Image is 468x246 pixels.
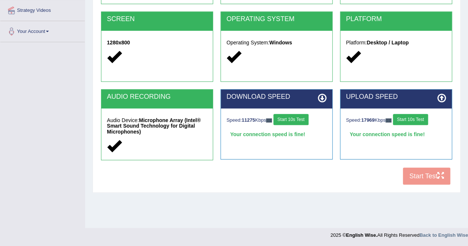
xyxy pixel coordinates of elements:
[226,16,327,23] h2: OPERATING SYSTEM
[385,118,391,122] img: ajax-loader-fb-connection.gif
[226,40,327,46] h5: Operating System:
[367,40,409,46] strong: Desktop / Laptop
[107,117,201,135] strong: Microphone Array (Intel® Smart Sound Technology for Digital Microphones)
[226,93,327,101] h2: DOWNLOAD SPEED
[226,114,327,127] div: Speed: Kbps
[346,16,446,23] h2: PLATFORM
[266,118,272,122] img: ajax-loader-fb-connection.gif
[393,114,428,125] button: Start 10s Test
[107,40,130,46] strong: 1280x800
[420,232,468,238] a: Back to English Wise
[346,40,446,46] h5: Platform:
[330,228,468,239] div: 2025 © All Rights Reserved
[346,93,446,101] h2: UPLOAD SPEED
[0,21,85,40] a: Your Account
[107,93,207,101] h2: AUDIO RECORDING
[361,117,374,123] strong: 17969
[273,114,309,125] button: Start 10s Test
[107,118,207,135] h5: Audio Device:
[346,114,446,127] div: Speed: Kbps
[269,40,292,46] strong: Windows
[346,232,377,238] strong: English Wise.
[242,117,255,123] strong: 11275
[346,129,446,140] div: Your connection speed is fine!
[226,129,327,140] div: Your connection speed is fine!
[107,16,207,23] h2: SCREEN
